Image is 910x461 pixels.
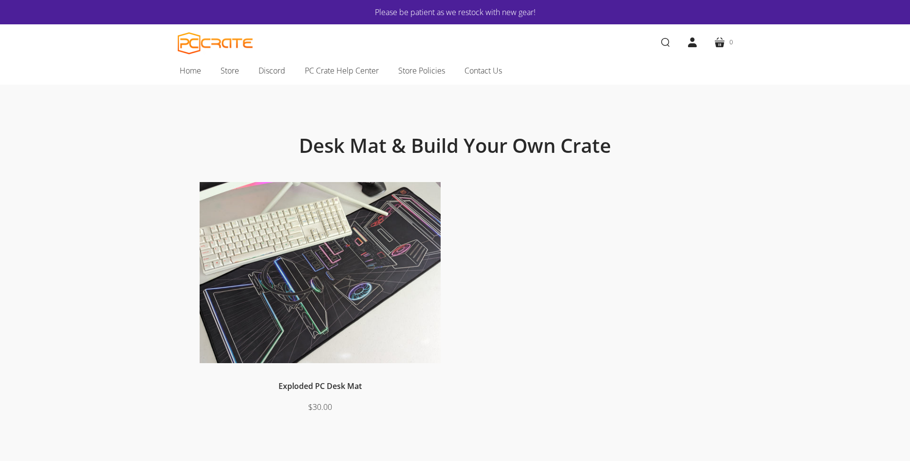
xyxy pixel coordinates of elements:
[249,60,295,81] a: Discord
[308,402,332,412] span: $30.00
[259,64,285,77] span: Discord
[221,64,239,77] span: Store
[207,6,704,18] a: Please be patient as we restock with new gear!
[279,381,362,391] a: Exploded PC Desk Mat
[178,32,253,55] a: PC CRATE
[200,182,441,364] img: Desk mat on desk with keyboard, monitor, and mouse.
[170,60,211,81] a: Home
[464,64,502,77] span: Contact Us
[455,60,512,81] a: Contact Us
[305,64,379,77] span: PC Crate Help Center
[163,60,747,85] nav: Main navigation
[706,29,741,56] a: 0
[222,133,689,158] h1: Desk Mat & Build Your Own Crate
[295,60,389,81] a: PC Crate Help Center
[211,60,249,81] a: Store
[389,60,455,81] a: Store Policies
[398,64,445,77] span: Store Policies
[180,64,201,77] span: Home
[729,37,733,47] span: 0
